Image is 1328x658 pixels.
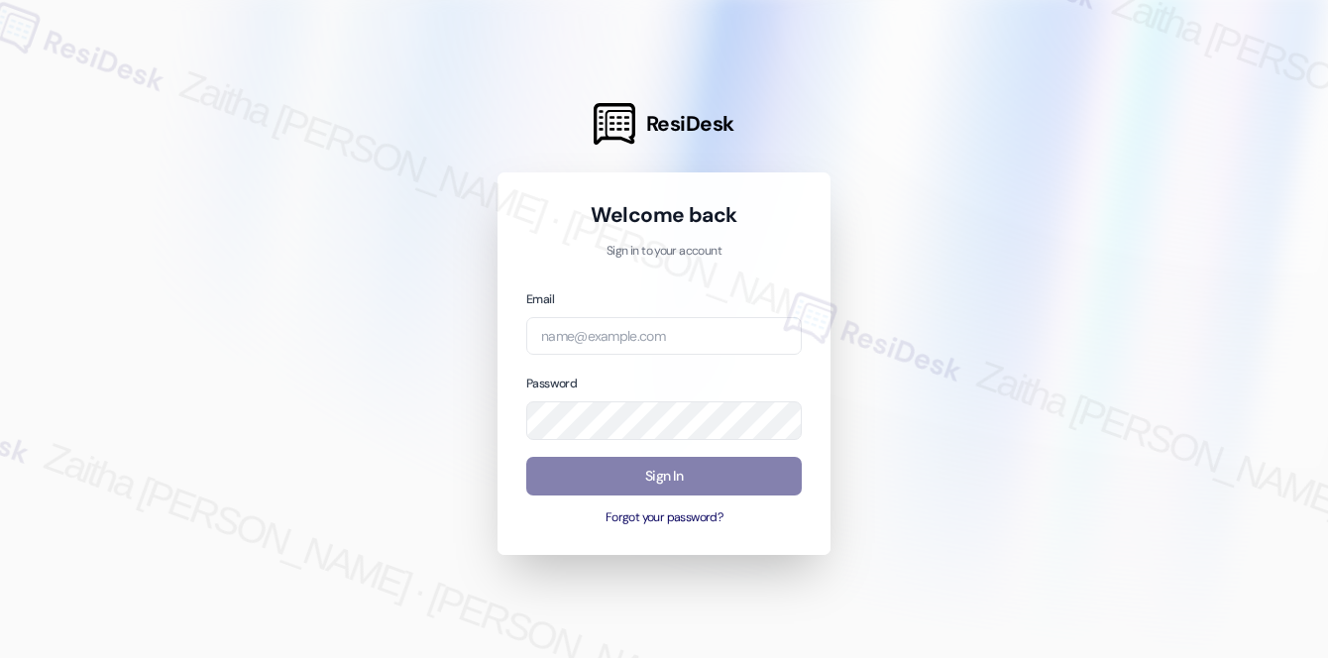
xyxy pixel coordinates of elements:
h1: Welcome back [526,201,802,229]
label: Email [526,291,554,307]
label: Password [526,376,577,391]
button: Sign In [526,457,802,495]
span: ResiDesk [646,110,734,138]
p: Sign in to your account [526,243,802,261]
img: ResiDesk Logo [594,103,635,145]
button: Forgot your password? [526,509,802,527]
input: name@example.com [526,317,802,356]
